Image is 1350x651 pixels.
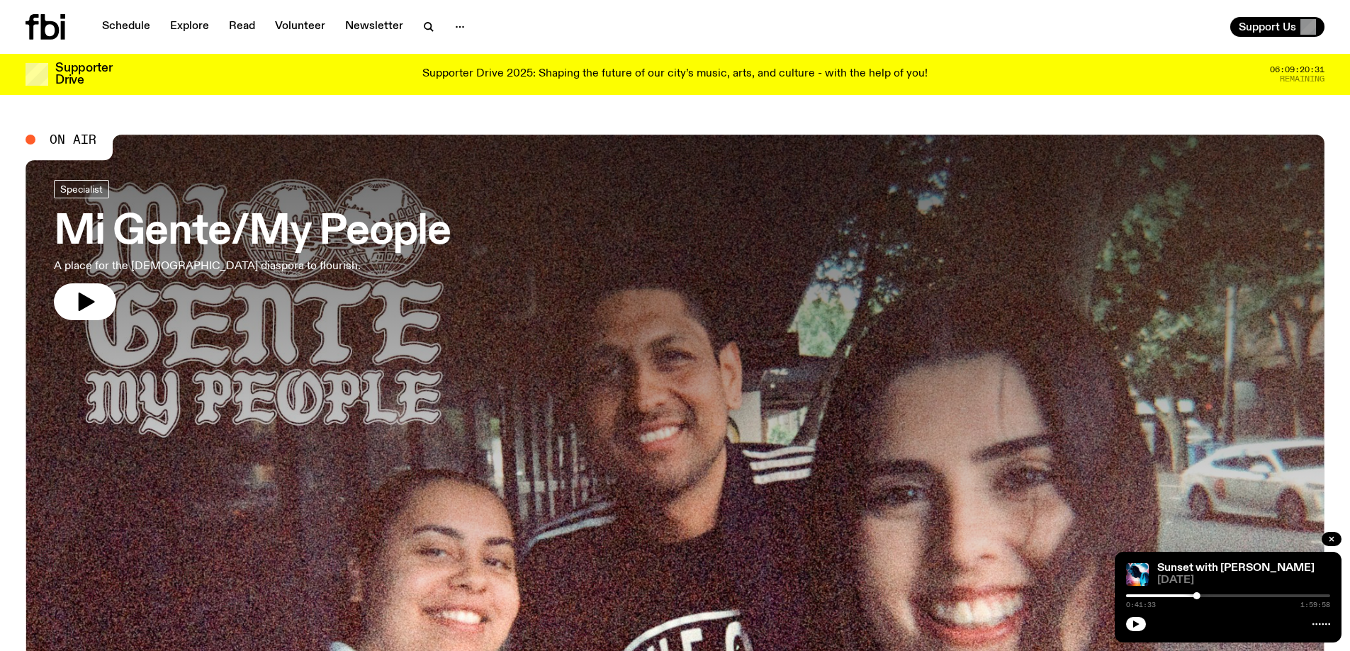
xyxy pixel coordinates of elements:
a: Sunset with [PERSON_NAME] [1157,562,1315,574]
img: Simon Caldwell stands side on, looking downwards. He has headphones on. Behind him is a brightly ... [1126,563,1149,586]
a: Schedule [94,17,159,37]
span: On Air [50,133,96,146]
h3: Supporter Drive [55,62,112,86]
a: Explore [162,17,218,37]
a: Mi Gente/My PeopleA place for the [DEMOGRAPHIC_DATA] diaspora to flourish. [54,180,451,320]
a: Volunteer [266,17,334,37]
button: Support Us [1230,17,1324,37]
p: A place for the [DEMOGRAPHIC_DATA] diaspora to flourish. [54,258,417,275]
span: Specialist [60,183,103,194]
a: Newsletter [337,17,412,37]
h3: Mi Gente/My People [54,213,451,252]
span: 0:41:33 [1126,601,1156,608]
span: [DATE] [1157,575,1330,586]
span: 1:59:58 [1300,601,1330,608]
a: Specialist [54,180,109,198]
span: Remaining [1280,75,1324,83]
p: Supporter Drive 2025: Shaping the future of our city’s music, arts, and culture - with the help o... [422,68,928,81]
span: Support Us [1239,21,1296,33]
span: 06:09:20:31 [1270,66,1324,74]
a: Read [220,17,264,37]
